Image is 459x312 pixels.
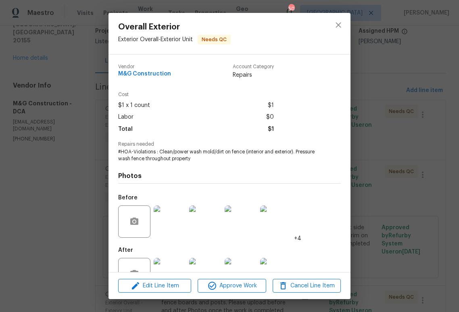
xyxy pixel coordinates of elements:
button: Edit Line Item [118,279,191,293]
span: +4 [294,235,301,243]
span: Repairs [233,71,274,79]
h5: After [118,247,133,253]
span: $1 [268,124,274,135]
span: Total [118,124,133,135]
div: 50 [288,5,294,13]
span: $1 x 1 count [118,100,150,111]
span: Repairs needed [118,142,341,147]
span: $0 [266,111,274,123]
span: Overall Exterior [118,23,231,31]
span: Exterior Overall - Exterior Unit [118,37,193,42]
span: Labor [118,111,134,123]
span: $1 [268,100,274,111]
span: Vendor [118,64,171,69]
button: Approve Work [198,279,266,293]
h5: Before [118,195,138,201]
button: Cancel Line Item [273,279,341,293]
span: Account Category [233,64,274,69]
span: #HOA-Violations : Clean/power wash mold/dirt on fence (interior and exterior). Pressure wash fenc... [118,149,319,162]
span: Cost [118,92,274,97]
button: close [329,15,348,35]
span: Cancel Line Item [275,281,338,291]
h4: Photos [118,172,341,180]
span: Approve Work [200,281,263,291]
span: Edit Line Item [121,281,189,291]
span: Needs QC [198,36,230,44]
span: M&G Construction [118,71,171,77]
